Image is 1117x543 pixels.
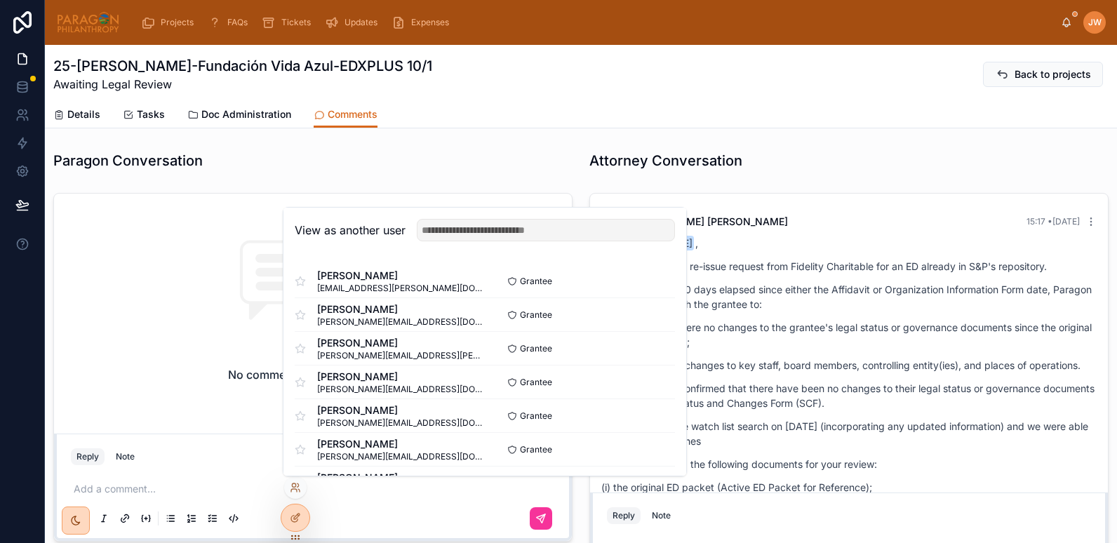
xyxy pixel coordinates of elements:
[314,102,377,128] a: Comments
[345,17,377,28] span: Updates
[131,7,1061,38] div: scrollable content
[589,151,742,170] h1: Attorney Conversation
[317,302,485,316] span: [PERSON_NAME]
[317,370,485,384] span: [PERSON_NAME]
[161,17,194,28] span: Projects
[520,309,552,321] span: Grantee
[295,222,406,239] h2: View as another user
[317,471,485,485] span: [PERSON_NAME]
[317,336,485,350] span: [PERSON_NAME]
[317,269,485,283] span: [PERSON_NAME]
[520,410,552,422] span: Grantee
[123,102,165,130] a: Tasks
[53,76,432,93] span: Awaiting Legal Review
[317,403,485,417] span: [PERSON_NAME]
[56,11,120,34] img: App logo
[317,451,485,462] span: [PERSON_NAME][EMAIL_ADDRESS][DOMAIN_NAME]
[317,316,485,328] span: [PERSON_NAME][EMAIL_ADDRESS][DOMAIN_NAME]
[328,107,377,121] span: Comments
[520,276,552,287] span: Grantee
[53,151,203,170] h1: Paragon Conversation
[601,236,1097,250] p: Hi ,
[201,107,291,121] span: Doc Administration
[321,10,387,35] a: Updates
[71,448,105,465] button: Reply
[601,381,1097,410] p: The grantee has confirmed that there have been no changes to their legal status or governance doc...
[116,451,135,462] div: Note
[317,350,485,361] span: [PERSON_NAME][EMAIL_ADDRESS][PERSON_NAME][DOMAIN_NAME]
[652,510,671,521] div: Note
[137,107,165,121] span: Tasks
[520,343,552,354] span: Grantee
[317,384,485,395] span: [PERSON_NAME][EMAIL_ADDRESS][DOMAIN_NAME]
[624,215,788,229] span: [PERSON_NAME] [PERSON_NAME]
[257,10,321,35] a: Tickets
[646,507,676,524] button: Note
[520,377,552,388] span: Grantee
[317,417,485,429] span: [PERSON_NAME][EMAIL_ADDRESS][DOMAIN_NAME]
[110,448,140,465] button: Note
[203,10,257,35] a: FAQs
[601,419,1097,448] p: Paragon re-ran the watch list search on [DATE] (incorporating any updated information) and we wer...
[317,283,485,294] span: [EMAIL_ADDRESS][PERSON_NAME][DOMAIN_NAME]
[67,107,100,121] span: Details
[411,17,449,28] span: Expenses
[281,17,311,28] span: Tickets
[601,358,1097,373] p: (ii) Document any changes to key staff, board members, controlling entity(ies), and places of ope...
[227,17,248,28] span: FAQs
[317,437,485,451] span: [PERSON_NAME]
[520,444,552,455] span: Grantee
[601,259,1097,274] p: We have a new ED re-issue request from Fidelity Charitable for an ED already in S&P's repository.
[387,10,459,35] a: Expenses
[53,102,100,130] a: Details
[1026,216,1080,227] span: 15:17 • [DATE]
[601,320,1097,349] p: (i) Confirm there were no changes to the grantee's legal status or governance documents since the...
[1088,17,1102,28] span: JW
[607,507,641,524] button: Reply
[228,366,399,383] h2: No comments on this record yet
[137,10,203,35] a: Projects
[983,62,1103,87] button: Back to projects
[601,480,1097,495] p: (i) the original ED packet (Active ED Packet for Reference);
[601,282,1097,311] p: Since more than 30 days elapsed since either the Affidavit or Organization Information Form date,...
[1015,67,1091,81] span: Back to projects
[53,56,432,76] h1: 25-[PERSON_NAME]-Fundación Vida Azul-EDXPLUS 10/1
[187,102,291,130] a: Doc Administration
[601,457,1097,471] p: We have uploaded the following documents for your review:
